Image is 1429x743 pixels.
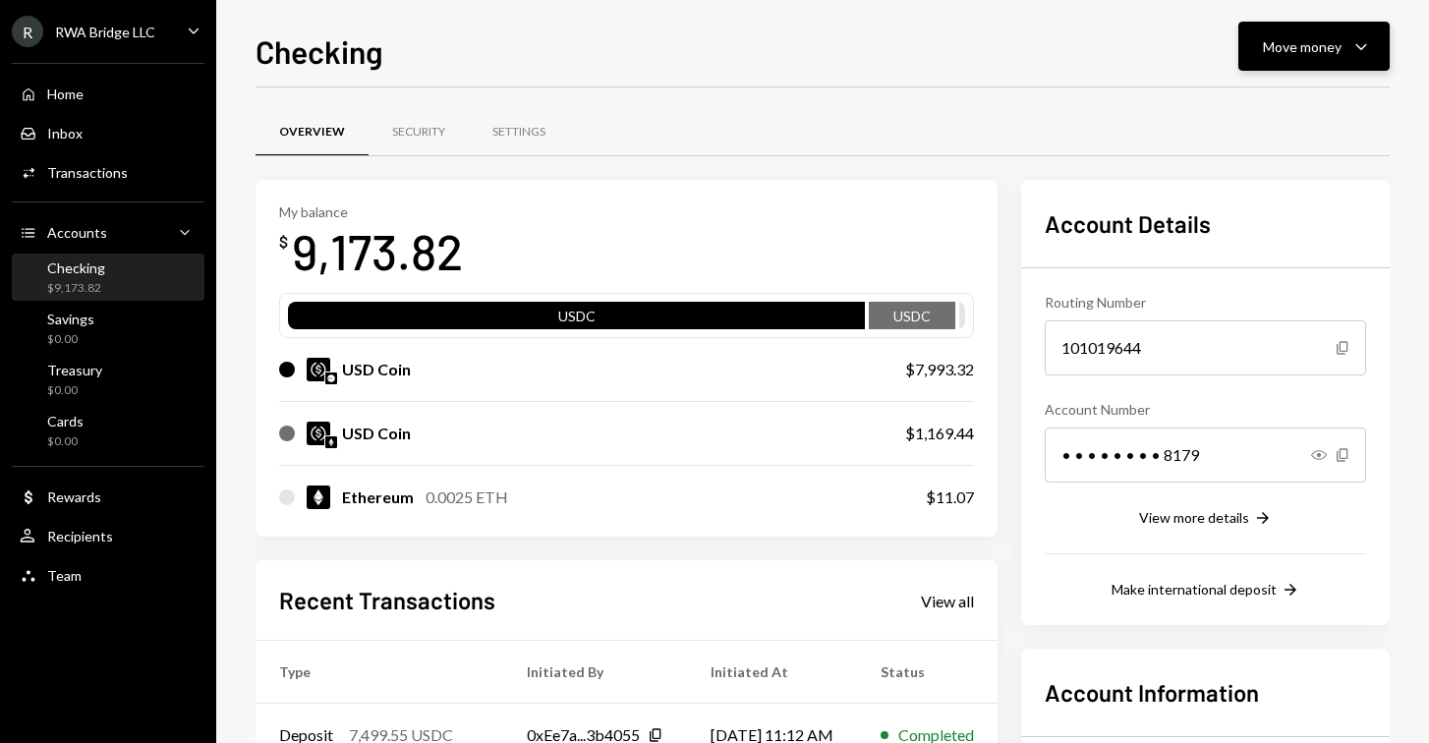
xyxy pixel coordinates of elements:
[307,358,330,381] img: USDC
[47,528,113,544] div: Recipients
[426,486,508,509] div: 0.0025 ETH
[1045,207,1366,240] h2: Account Details
[256,641,503,704] th: Type
[307,422,330,445] img: USDC
[869,306,955,333] div: USDC
[55,24,155,40] div: RWA Bridge LLC
[1045,676,1366,709] h2: Account Information
[288,306,865,333] div: USDC
[292,220,463,282] div: 9,173.82
[369,107,469,157] a: Security
[12,518,204,553] a: Recipients
[1045,292,1366,313] div: Routing Number
[857,641,998,704] th: Status
[12,254,204,301] a: Checking$9,173.82
[12,154,204,190] a: Transactions
[47,259,105,276] div: Checking
[12,356,204,403] a: Treasury$0.00
[921,592,974,611] div: View all
[47,433,84,450] div: $0.00
[12,76,204,111] a: Home
[256,31,383,71] h1: Checking
[1045,428,1366,483] div: • • • • • • • • 8179
[1139,508,1273,530] button: View more details
[503,641,687,704] th: Initiated By
[392,124,445,141] div: Security
[47,362,102,378] div: Treasury
[12,115,204,150] a: Inbox
[47,331,94,348] div: $0.00
[279,203,463,220] div: My balance
[1112,581,1277,598] div: Make international deposit
[12,557,204,593] a: Team
[12,479,204,514] a: Rewards
[492,124,545,141] div: Settings
[47,224,107,241] div: Accounts
[1045,320,1366,375] div: 101019644
[279,584,495,616] h2: Recent Transactions
[47,413,84,429] div: Cards
[1263,36,1342,57] div: Move money
[12,214,204,250] a: Accounts
[905,422,974,445] div: $1,169.44
[342,422,411,445] div: USD Coin
[47,311,94,327] div: Savings
[905,358,974,381] div: $7,993.32
[1112,580,1300,601] button: Make international deposit
[307,486,330,509] img: ETH
[47,164,128,181] div: Transactions
[12,407,204,454] a: Cards$0.00
[921,590,974,611] a: View all
[687,641,857,704] th: Initiated At
[47,488,101,505] div: Rewards
[926,486,974,509] div: $11.07
[47,125,83,142] div: Inbox
[47,280,105,297] div: $9,173.82
[279,232,288,252] div: $
[12,16,43,47] div: R
[1238,22,1390,71] button: Move money
[469,107,569,157] a: Settings
[47,86,84,102] div: Home
[279,124,345,141] div: Overview
[325,436,337,448] img: ethereum-mainnet
[1045,399,1366,420] div: Account Number
[342,486,414,509] div: Ethereum
[256,107,369,157] a: Overview
[47,567,82,584] div: Team
[1139,509,1249,526] div: View more details
[47,382,102,399] div: $0.00
[325,372,337,384] img: base-mainnet
[12,305,204,352] a: Savings$0.00
[342,358,411,381] div: USD Coin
